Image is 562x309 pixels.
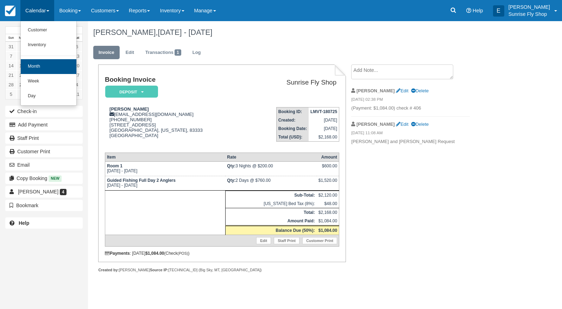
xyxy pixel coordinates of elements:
span: 4 [60,189,67,195]
a: Month [21,59,76,74]
p: Sunrise Fly Shop [509,11,550,18]
a: 5 [6,89,17,99]
td: [DATE] [309,116,339,124]
a: Staff Print [5,132,83,144]
div: [EMAIL_ADDRESS][DOMAIN_NAME] [PHONE_NUMBER] [STREET_ADDRESS] [GEOGRAPHIC_DATA], [US_STATE], 83333... [105,106,247,147]
th: Amount [317,153,339,161]
strong: Source IP: [150,268,169,272]
strong: Guided Fishing Full Day 2 Anglers [107,178,176,183]
em: Deposit [105,86,158,98]
strong: Created by: [98,268,119,272]
th: Created: [276,116,309,124]
a: Transactions1 [140,46,187,60]
h1: Booking Invoice [105,76,247,84]
strong: [PERSON_NAME] [356,122,395,127]
th: Sat [71,34,82,42]
td: [DATE] - [DATE] [105,161,225,176]
a: 11 [71,89,82,99]
a: Delete [411,88,429,93]
th: Amount Paid: [225,217,316,226]
th: Booking ID: [276,107,309,116]
a: 14 [6,61,17,70]
td: 3 Nights @ $200.00 [225,161,316,176]
strong: LMVT-180725 [310,109,337,114]
td: $1,084.00 [317,217,339,226]
h2: Sunrise Fly Shop [250,79,336,86]
th: Balance Due (50%): [225,225,316,235]
strong: [PERSON_NAME] [109,106,149,112]
td: $2,168.00 [309,133,339,142]
th: Rate [225,153,316,161]
div: [PERSON_NAME] [TECHNICAL_ID] (Big Sky, MT, [GEOGRAPHIC_DATA]) [98,267,346,273]
a: 7 [6,51,17,61]
i: Help [466,8,471,13]
a: Day [21,89,76,104]
strong: Payments [105,251,130,256]
th: Total (USD): [276,133,309,142]
a: Log [187,46,206,60]
strong: Qty [227,178,235,183]
td: $48.00 [317,199,339,208]
a: Customer [21,23,76,38]
a: Edit [396,88,408,93]
button: Check-in [5,106,83,117]
strong: $1,084.00 [318,228,337,233]
a: 22 [17,70,27,80]
b: Help [19,220,29,226]
a: Customer Print [5,146,83,157]
td: $2,120.00 [317,191,339,199]
a: 28 [6,80,17,89]
a: 20 [71,61,82,70]
th: Booking Date: [276,124,309,133]
td: [DATE] [309,124,339,133]
th: Sub-Total: [225,191,316,199]
th: Total: [225,208,316,217]
th: Sun [6,34,17,42]
span: 1 [175,49,181,56]
button: Email [5,159,83,171]
a: Delete [411,122,429,127]
ul: Calendar [20,21,77,106]
a: Invoice [93,46,120,60]
a: 15 [17,61,27,70]
a: Week [21,74,76,89]
a: 29 [17,80,27,89]
a: [PERSON_NAME] 4 [5,186,83,197]
strong: Qty [227,163,235,168]
em: [DATE] 02:38 PM [351,97,470,104]
span: [DATE] - [DATE] [158,28,212,37]
div: E [493,5,504,17]
h1: [PERSON_NAME], [93,28,504,37]
button: Bookmark [5,200,83,211]
a: Staff Print [274,237,299,244]
a: 6 [71,42,82,51]
strong: $1,084.00 [145,251,164,256]
td: $2,168.00 [317,208,339,217]
th: Item [105,153,225,161]
a: 31 [6,42,17,51]
div: $1,520.00 [318,178,337,189]
img: checkfront-main-nav-mini-logo.png [5,6,15,16]
p: [PERSON_NAME] [509,4,550,11]
td: [DATE] - [DATE] [105,176,225,190]
td: 2 Days @ $760.00 [225,176,316,190]
small: (POS) [178,251,188,255]
td: [US_STATE] Bed Tax (8%): [225,199,316,208]
a: 1 [17,42,27,51]
th: Mon [17,34,27,42]
span: Help [473,8,483,13]
span: New [49,175,62,181]
a: Customer Print [302,237,337,244]
div: : [DATE] (Check ) [105,251,339,256]
a: 27 [71,70,82,80]
p: [PERSON_NAME] and [PERSON_NAME] Request [351,138,470,145]
div: $600.00 [318,163,337,174]
a: 13 [71,51,82,61]
a: Deposit [105,85,156,98]
a: Edit [120,46,139,60]
p: (Payment: $1,084.00) check # 406 [351,105,470,112]
a: 4 [71,80,82,89]
strong: Room 1 [107,163,122,168]
a: Edit [396,122,408,127]
a: 21 [6,70,17,80]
